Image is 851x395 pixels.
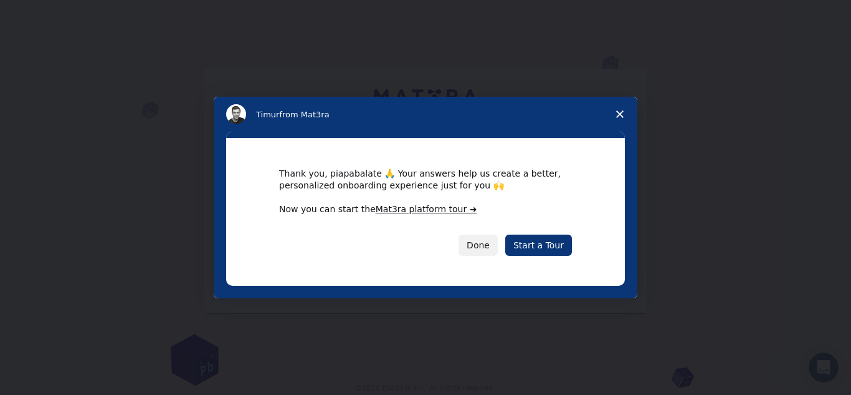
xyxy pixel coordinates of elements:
[226,104,246,124] img: Profile image for Timur
[279,110,329,119] span: from Mat3ra
[279,168,572,190] div: Thank you, piapabalate 🙏 Your answers help us create a better, personalized onboarding experience...
[279,203,572,216] div: Now you can start the
[602,97,637,132] span: Close survey
[21,9,66,20] span: Support
[505,235,572,256] a: Start a Tour
[376,204,477,214] a: Mat3ra platform tour ➜
[256,110,279,119] span: Timur
[459,235,498,256] button: Done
